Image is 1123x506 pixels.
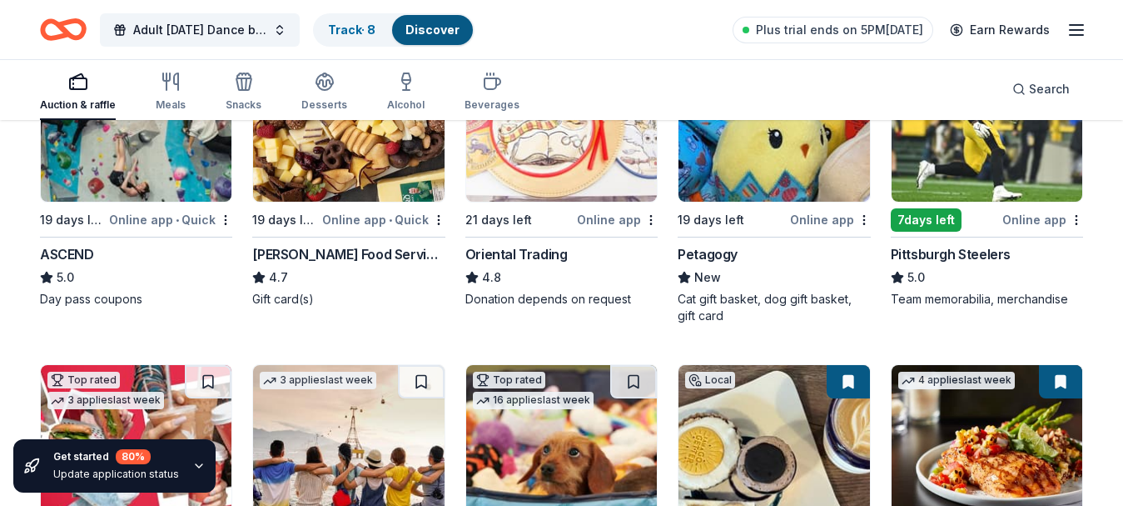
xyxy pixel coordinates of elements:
[53,468,179,481] div: Update application status
[678,43,869,202] img: Image for Petagogy
[389,213,392,227] span: •
[577,209,658,230] div: Online app
[328,23,375,37] a: Track· 8
[907,268,925,288] span: 5.0
[53,449,179,464] div: Get started
[891,43,1083,308] a: Image for Pittsburgh SteelersTop rated1 applylast week7days leftOnline appPittsburgh Steelers5.0T...
[790,209,871,230] div: Online app
[269,268,288,288] span: 4.7
[226,65,261,120] button: Snacks
[40,65,116,120] button: Auction & raffle
[156,98,186,112] div: Meals
[313,13,475,47] button: Track· 8Discover
[252,210,318,230] div: 19 days left
[116,449,151,464] div: 80 %
[226,98,261,112] div: Snacks
[678,244,738,264] div: Petagogy
[465,43,658,308] a: Image for Oriental TradingTop rated16 applieslast week21 days leftOnline appOriental Trading4.8Do...
[260,372,376,389] div: 3 applies last week
[891,291,1083,308] div: Team memorabilia, merchandise
[465,98,519,112] div: Beverages
[678,43,870,324] a: Image for Petagogy3 applieslast weekLocal19 days leftOnline appPetagogyNewCat gift basket, dog gi...
[482,268,501,288] span: 4.8
[252,291,445,308] div: Gift card(s)
[47,372,120,388] div: Top rated
[465,210,532,230] div: 21 days left
[40,10,87,49] a: Home
[465,244,568,264] div: Oriental Trading
[405,23,460,37] a: Discover
[322,209,445,230] div: Online app Quick
[1029,79,1070,99] span: Search
[47,392,164,409] div: 3 applies last week
[891,244,1011,264] div: Pittsburgh Steelers
[387,98,425,112] div: Alcohol
[301,98,347,112] div: Desserts
[473,372,545,388] div: Top rated
[891,208,962,232] div: 7 days left
[253,43,444,202] img: Image for Gordon Food Service Store
[41,43,231,202] img: Image for ASCEND
[40,43,232,308] a: Image for ASCENDTop ratedLocal19 days leftOnline app•QuickASCEND5.0Day pass coupons
[109,209,232,230] div: Online app Quick
[252,244,445,264] div: [PERSON_NAME] Food Service Store
[252,43,445,308] a: Image for Gordon Food Service Store7 applieslast week19 days leftOnline app•Quick[PERSON_NAME] Fo...
[176,213,179,227] span: •
[40,244,94,264] div: ASCEND
[465,291,658,308] div: Donation depends on request
[40,291,232,308] div: Day pass coupons
[678,291,870,324] div: Cat gift basket, dog gift basket, gift card
[898,372,1015,389] div: 4 applies last week
[387,65,425,120] button: Alcohol
[694,268,721,288] span: New
[40,210,106,230] div: 19 days left
[1002,209,1083,230] div: Online app
[301,65,347,120] button: Desserts
[465,65,519,120] button: Beverages
[100,13,300,47] button: Adult [DATE] Dance benefiting Light Up Hope
[466,43,657,202] img: Image for Oriental Trading
[678,210,744,230] div: 19 days left
[40,98,116,112] div: Auction & raffle
[756,20,923,40] span: Plus trial ends on 5PM[DATE]
[473,392,594,409] div: 16 applies last week
[57,268,74,288] span: 5.0
[892,43,1082,202] img: Image for Pittsburgh Steelers
[685,372,735,388] div: Local
[940,15,1060,45] a: Earn Rewards
[156,65,186,120] button: Meals
[999,73,1083,106] button: Search
[733,17,933,43] a: Plus trial ends on 5PM[DATE]
[133,20,266,40] span: Adult [DATE] Dance benefiting Light Up Hope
